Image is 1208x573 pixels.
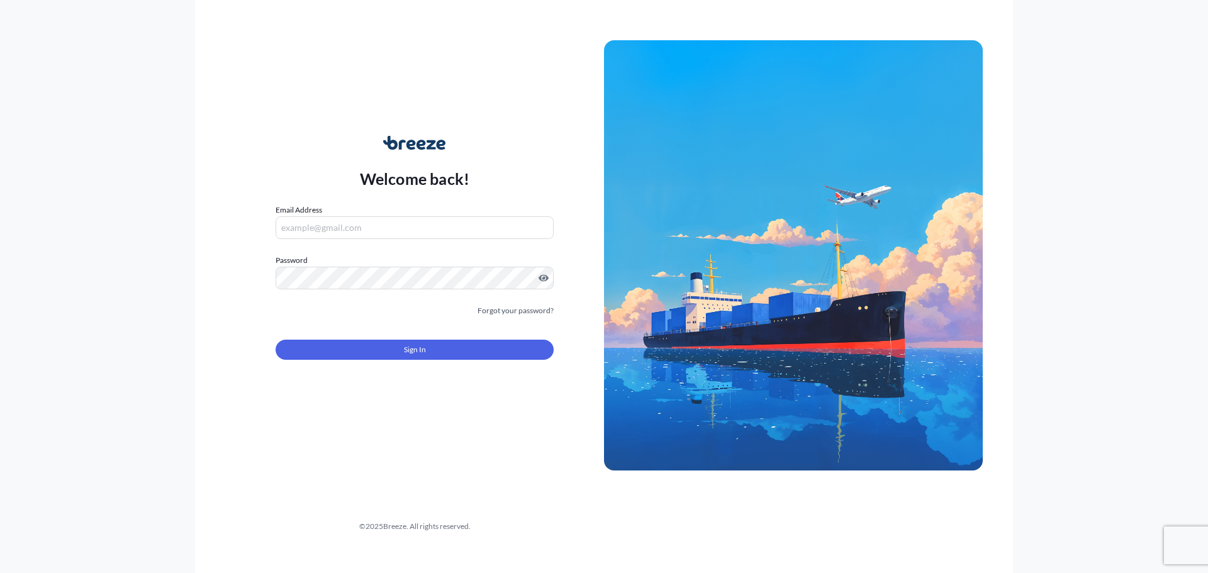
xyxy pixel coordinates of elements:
p: Welcome back! [360,169,470,189]
label: Password [276,254,554,267]
span: Sign In [404,343,426,356]
label: Email Address [276,204,322,216]
div: © 2025 Breeze. All rights reserved. [225,520,604,533]
button: Show password [539,273,549,283]
input: example@gmail.com [276,216,554,239]
a: Forgot your password? [478,304,554,317]
img: Ship illustration [604,40,983,470]
button: Sign In [276,340,554,360]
